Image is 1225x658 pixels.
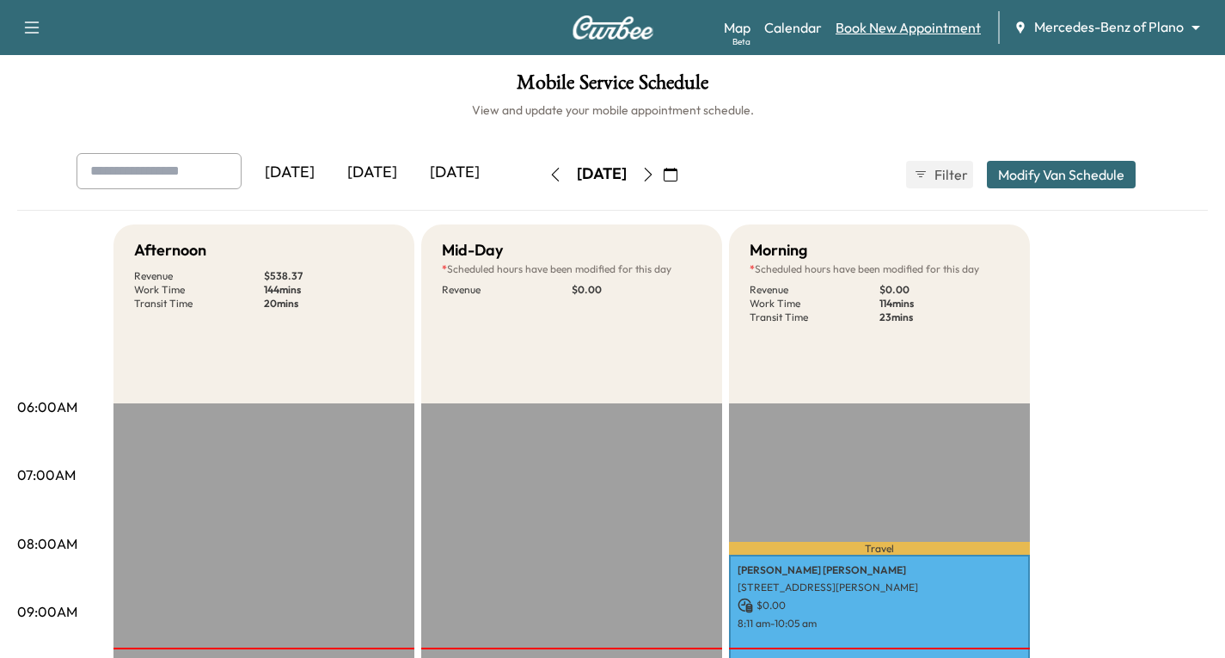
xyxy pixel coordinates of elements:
[738,598,1021,613] p: $ 0.00
[134,297,264,311] p: Transit Time
[750,297,879,311] p: Work Time
[134,238,206,262] h5: Afternoon
[17,101,1208,119] h6: View and update your mobile appointment schedule.
[134,269,264,283] p: Revenue
[750,238,807,262] h5: Morning
[934,164,965,185] span: Filter
[17,464,76,485] p: 07:00AM
[134,283,264,297] p: Work Time
[572,15,654,40] img: Curbee Logo
[732,35,750,48] div: Beta
[906,161,973,188] button: Filter
[572,283,701,297] p: $ 0.00
[879,283,1009,297] p: $ 0.00
[442,283,572,297] p: Revenue
[264,269,394,283] p: $ 538.37
[750,283,879,297] p: Revenue
[17,397,77,417] p: 06:00AM
[442,262,701,276] p: Scheduled hours have been modified for this day
[750,311,879,324] p: Transit Time
[442,238,503,262] h5: Mid-Day
[17,72,1208,101] h1: Mobile Service Schedule
[264,297,394,311] p: 20 mins
[1034,17,1184,37] span: Mercedes-Benz of Plano
[724,17,750,38] a: MapBeta
[879,297,1009,311] p: 114 mins
[577,163,627,185] div: [DATE]
[738,563,1021,577] p: [PERSON_NAME] [PERSON_NAME]
[987,161,1136,188] button: Modify Van Schedule
[836,17,981,38] a: Book New Appointment
[738,617,1021,630] p: 8:11 am - 10:05 am
[750,262,1009,276] p: Scheduled hours have been modified for this day
[331,153,413,193] div: [DATE]
[248,153,331,193] div: [DATE]
[764,17,822,38] a: Calendar
[413,153,496,193] div: [DATE]
[264,283,394,297] p: 144 mins
[17,601,77,622] p: 09:00AM
[729,542,1030,555] p: Travel
[17,533,77,554] p: 08:00AM
[879,311,1009,324] p: 23 mins
[738,581,1021,594] p: [STREET_ADDRESS][PERSON_NAME]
